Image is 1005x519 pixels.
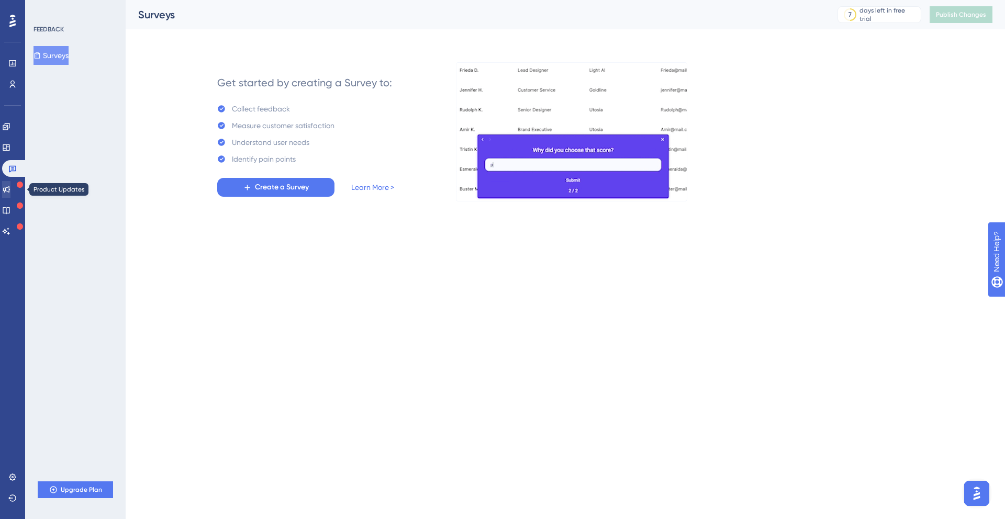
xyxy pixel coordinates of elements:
[456,62,687,201] img: b81bf5b5c10d0e3e90f664060979471a.gif
[138,7,811,22] div: Surveys
[61,486,102,494] span: Upgrade Plan
[232,136,309,149] div: Understand user needs
[33,46,69,65] button: Surveys
[961,478,992,509] iframe: UserGuiding AI Assistant Launcher
[25,3,65,15] span: Need Help?
[848,10,852,19] div: 7
[217,75,392,90] div: Get started by creating a Survey to:
[232,103,290,115] div: Collect feedback
[930,6,992,23] button: Publish Changes
[936,10,986,19] span: Publish Changes
[217,178,334,197] button: Create a Survey
[255,181,309,194] span: Create a Survey
[351,181,394,194] a: Learn More >
[232,119,334,132] div: Measure customer satisfaction
[859,6,918,23] div: days left in free trial
[232,153,296,165] div: Identify pain points
[38,481,113,498] button: Upgrade Plan
[33,25,64,33] div: FEEDBACK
